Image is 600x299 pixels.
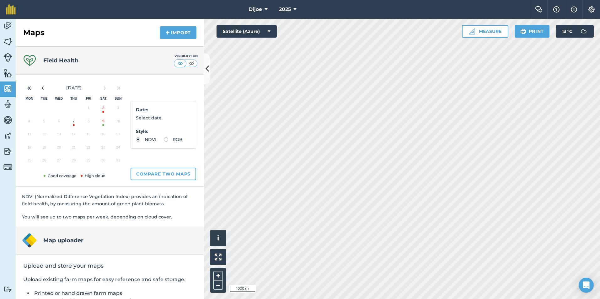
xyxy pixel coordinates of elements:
img: svg+xml;base64,PD94bWwgdmVyc2lvbj0iMS4wIiBlbmNvZGluZz0idXRmLTgiPz4KPCEtLSBHZW5lcmF0b3I6IEFkb2JlIE... [3,21,12,31]
button: 25 August 2025 [22,155,37,168]
button: 13 August 2025 [51,129,66,142]
button: » [112,81,126,95]
button: 13 °C [556,25,594,38]
button: i [210,230,226,246]
button: 15 August 2025 [81,129,96,142]
button: [DATE] [50,81,98,95]
button: 24 August 2025 [111,142,126,155]
button: 8 August 2025 [81,116,96,129]
span: High cloud [79,173,105,178]
img: Two speech bubbles overlapping with the left bubble in the forefront [535,6,543,13]
button: 30 August 2025 [96,155,111,168]
span: [DATE] [66,85,82,91]
abbr: Monday [25,97,33,100]
p: You will see up to two maps per week, depending on cloud cover. [22,213,198,220]
strong: Style : [136,129,148,134]
button: 14 August 2025 [66,129,81,142]
span: Dijoe [249,6,262,13]
button: 2 August 2025 [96,103,111,116]
abbr: Wednesday [55,97,63,100]
abbr: Friday [86,97,91,100]
button: 19 August 2025 [37,142,51,155]
button: 3 August 2025 [111,103,126,116]
p: NDVI (Normalized Difference Vegetation Index) provides an indication of field health, by measurin... [22,193,198,207]
button: 4 August 2025 [22,116,37,129]
abbr: Tuesday [41,97,47,100]
img: Map uploader logo [22,233,37,248]
button: + [213,271,223,281]
img: svg+xml;base64,PHN2ZyB4bWxucz0iaHR0cDovL3d3dy53My5vcmcvMjAwMC9zdmciIHdpZHRoPSIxOSIgaGVpZ2h0PSIyNC... [520,28,526,35]
button: Measure [462,25,508,38]
img: svg+xml;base64,PD94bWwgdmVyc2lvbj0iMS4wIiBlbmNvZGluZz0idXRmLTgiPz4KPCEtLSBHZW5lcmF0b3I6IEFkb2JlIE... [3,115,12,125]
button: Satellite (Azure) [217,25,277,38]
button: 26 August 2025 [37,155,51,168]
img: svg+xml;base64,PD94bWwgdmVyc2lvbj0iMS4wIiBlbmNvZGluZz0idXRmLTgiPz4KPCEtLSBHZW5lcmF0b3I6IEFkb2JlIE... [3,131,12,140]
img: svg+xml;base64,PHN2ZyB4bWxucz0iaHR0cDovL3d3dy53My5vcmcvMjAwMC9zdmciIHdpZHRoPSI1NiIgaGVpZ2h0PSI2MC... [3,68,12,78]
button: 18 August 2025 [22,142,37,155]
button: 29 August 2025 [81,155,96,168]
button: Import [160,26,196,39]
img: svg+xml;base64,PD94bWwgdmVyc2lvbj0iMS4wIiBlbmNvZGluZz0idXRmLTgiPz4KPCEtLSBHZW5lcmF0b3I6IEFkb2JlIE... [577,25,590,38]
button: 11 August 2025 [22,129,37,142]
p: Upload existing farm maps for easy reference and safe storage. [23,276,196,283]
button: 28 August 2025 [66,155,81,168]
h4: Field Health [43,56,78,65]
button: 5 August 2025 [37,116,51,129]
div: Open Intercom Messenger [579,278,594,293]
button: 21 August 2025 [66,142,81,155]
label: RGB [164,137,183,142]
button: 17 August 2025 [111,129,126,142]
abbr: Sunday [115,97,121,100]
img: svg+xml;base64,PD94bWwgdmVyc2lvbj0iMS4wIiBlbmNvZGluZz0idXRmLTgiPz4KPCEtLSBHZW5lcmF0b3I6IEFkb2JlIE... [3,100,12,109]
img: fieldmargin Logo [6,4,16,14]
button: 1 August 2025 [81,103,96,116]
button: 9 August 2025 [96,116,111,129]
img: svg+xml;base64,PHN2ZyB4bWxucz0iaHR0cDovL3d3dy53My5vcmcvMjAwMC9zdmciIHdpZHRoPSI1MCIgaGVpZ2h0PSI0MC... [176,60,184,66]
img: A cog icon [588,6,595,13]
button: 12 August 2025 [37,129,51,142]
img: A question mark icon [553,6,560,13]
button: ‹ [36,81,50,95]
img: svg+xml;base64,PD94bWwgdmVyc2lvbj0iMS4wIiBlbmNvZGluZz0idXRmLTgiPz4KPCEtLSBHZW5lcmF0b3I6IEFkb2JlIE... [3,147,12,156]
img: svg+xml;base64,PD94bWwgdmVyc2lvbj0iMS4wIiBlbmNvZGluZz0idXRmLTgiPz4KPCEtLSBHZW5lcmF0b3I6IEFkb2JlIE... [3,163,12,171]
span: i [217,234,219,242]
button: 6 August 2025 [51,116,66,129]
img: svg+xml;base64,PD94bWwgdmVyc2lvbj0iMS4wIiBlbmNvZGluZz0idXRmLTgiPz4KPCEtLSBHZW5lcmF0b3I6IEFkb2JlIE... [3,286,12,292]
span: 13 ° C [562,25,572,38]
button: 16 August 2025 [96,129,111,142]
span: Good coverage [42,173,76,178]
label: NDVI [136,137,156,142]
button: 10 August 2025 [111,116,126,129]
li: Printed or hand drawn farm maps [33,290,196,297]
p: Select date [136,114,191,121]
button: « [22,81,36,95]
button: 20 August 2025 [51,142,66,155]
img: Four arrows, one pointing top left, one top right, one bottom right and the last bottom left [215,254,222,260]
div: Visibility: On [174,54,198,59]
img: Ruler icon [469,28,475,34]
img: svg+xml;base64,PHN2ZyB4bWxucz0iaHR0cDovL3d3dy53My5vcmcvMjAwMC9zdmciIHdpZHRoPSI1NiIgaGVpZ2h0PSI2MC... [3,37,12,46]
button: 23 August 2025 [96,142,111,155]
h4: Map uploader [43,236,83,245]
span: 2025 [279,6,291,13]
h2: Maps [23,28,45,38]
button: Print [515,25,550,38]
img: svg+xml;base64,PHN2ZyB4bWxucz0iaHR0cDovL3d3dy53My5vcmcvMjAwMC9zdmciIHdpZHRoPSIxNCIgaGVpZ2h0PSIyNC... [165,29,170,36]
img: svg+xml;base64,PHN2ZyB4bWxucz0iaHR0cDovL3d3dy53My5vcmcvMjAwMC9zdmciIHdpZHRoPSI1NiIgaGVpZ2h0PSI2MC... [3,84,12,93]
button: Compare two maps [131,168,196,180]
img: svg+xml;base64,PD94bWwgdmVyc2lvbj0iMS4wIiBlbmNvZGluZz0idXRmLTgiPz4KPCEtLSBHZW5lcmF0b3I6IEFkb2JlIE... [3,53,12,62]
button: 27 August 2025 [51,155,66,168]
button: 31 August 2025 [111,155,126,168]
abbr: Thursday [70,97,77,100]
button: – [213,281,223,290]
button: › [98,81,112,95]
abbr: Saturday [100,97,106,100]
img: svg+xml;base64,PHN2ZyB4bWxucz0iaHR0cDovL3d3dy53My5vcmcvMjAwMC9zdmciIHdpZHRoPSIxNyIgaGVpZ2h0PSIxNy... [571,6,577,13]
strong: Date : [136,107,148,113]
img: svg+xml;base64,PHN2ZyB4bWxucz0iaHR0cDovL3d3dy53My5vcmcvMjAwMC9zdmciIHdpZHRoPSI1MCIgaGVpZ2h0PSI0MC... [188,60,196,66]
h2: Upload and store your maps [23,262,196,270]
button: 22 August 2025 [81,142,96,155]
button: 7 August 2025 [66,116,81,129]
